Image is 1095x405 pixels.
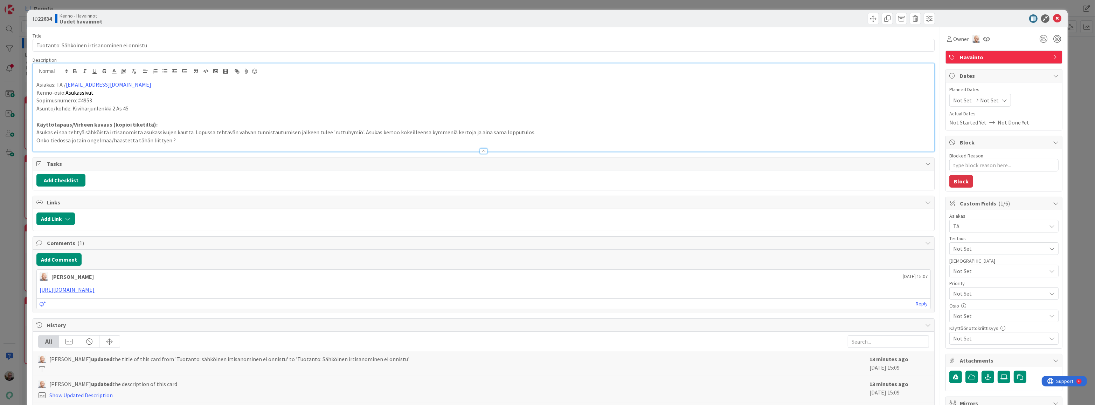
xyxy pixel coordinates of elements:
span: Dates [960,72,1049,80]
p: Onko tiedossa jotain ongelmaa/haastetta tähän liittyen ? [36,136,931,144]
div: Asiakas [949,214,1059,218]
span: [PERSON_NAME] the title of this card from 'Tuotanto: sähköinen irtisanominen ei onnistu' to 'Tuot... [49,355,409,363]
button: Add Comment [36,253,82,266]
input: type card name here... [33,39,935,52]
span: Not Set [953,267,1046,275]
span: TA [953,222,1046,230]
div: [DATE] 15:09 [869,380,929,399]
span: Not Set [953,312,1046,320]
span: History [47,321,922,329]
span: [DATE] 15:07 [903,273,928,280]
b: updated [91,380,112,387]
div: [PERSON_NAME] [51,272,94,281]
span: Comments [47,239,922,247]
div: Priority [949,281,1059,286]
button: Add Link [36,212,75,225]
b: Uudet havainnot [60,19,102,24]
b: 13 minutes ago [869,356,908,363]
p: Asiakas: TA / [36,81,931,89]
p: Asunto/kohde: Kiviharjunlenkki 2 As 45 [36,104,931,113]
span: Actual Dates [949,110,1059,117]
p: Sopimusnumero: #4953 [36,96,931,104]
span: Not Set [953,244,1046,253]
div: Käyttöönottokriittisyys [949,326,1059,331]
span: Owner [953,35,969,43]
span: Not Set [980,96,999,104]
div: Osio [949,303,1059,308]
span: Not Set [953,289,1043,298]
p: Kenno-osio: [36,89,931,97]
button: Block [949,175,973,188]
b: 22634 [38,15,52,22]
span: ID [33,14,52,23]
span: Not Started Yet [949,118,986,127]
span: Havainto [960,53,1049,61]
img: NG [38,356,46,363]
img: NG [972,35,980,43]
div: 4 [36,3,38,8]
span: Tasks [47,160,922,168]
span: Custom Fields [960,199,1049,208]
div: [DEMOGRAPHIC_DATA] [949,258,1059,263]
img: NG [40,272,48,281]
span: Not Set [953,96,972,104]
span: Kenno - Havainnot [60,13,102,19]
input: Search... [848,335,929,348]
span: Not Done Yet [998,118,1029,127]
img: NG [38,380,46,388]
span: ( 1/6 ) [998,200,1010,207]
span: Planned Dates [949,86,1059,93]
span: ( 1 ) [77,239,84,247]
span: Asukassivut [65,89,93,96]
a: Reply [916,299,928,308]
button: Add Checklist [36,174,85,187]
div: All [39,336,59,347]
label: Blocked Reason [949,153,983,159]
span: Attachments [960,356,1049,365]
span: Description [33,57,57,63]
a: Show Updated Description [49,392,113,399]
span: Support [15,1,32,9]
label: Title [33,33,42,39]
span: [PERSON_NAME] the description of this card [49,380,177,388]
span: Links [47,198,922,207]
a: [EMAIL_ADDRESS][DOMAIN_NAME] [66,81,151,88]
span: Not Set [953,334,1046,343]
span: Block [960,138,1049,147]
strong: Käyttötapaus/Virheen kuvaus (kopioi tiketiltä): [36,121,158,128]
p: Asukas ei saa tehtyä sähköistä irtisanomista asukassivujen kautta. Lopussa tehtävän vahvan tunnis... [36,128,931,136]
a: [URL][DOMAIN_NAME] [40,286,95,293]
div: Testaus [949,236,1059,241]
b: 13 minutes ago [869,380,908,387]
b: updated [91,356,112,363]
div: [DATE] 15:09 [869,355,929,372]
